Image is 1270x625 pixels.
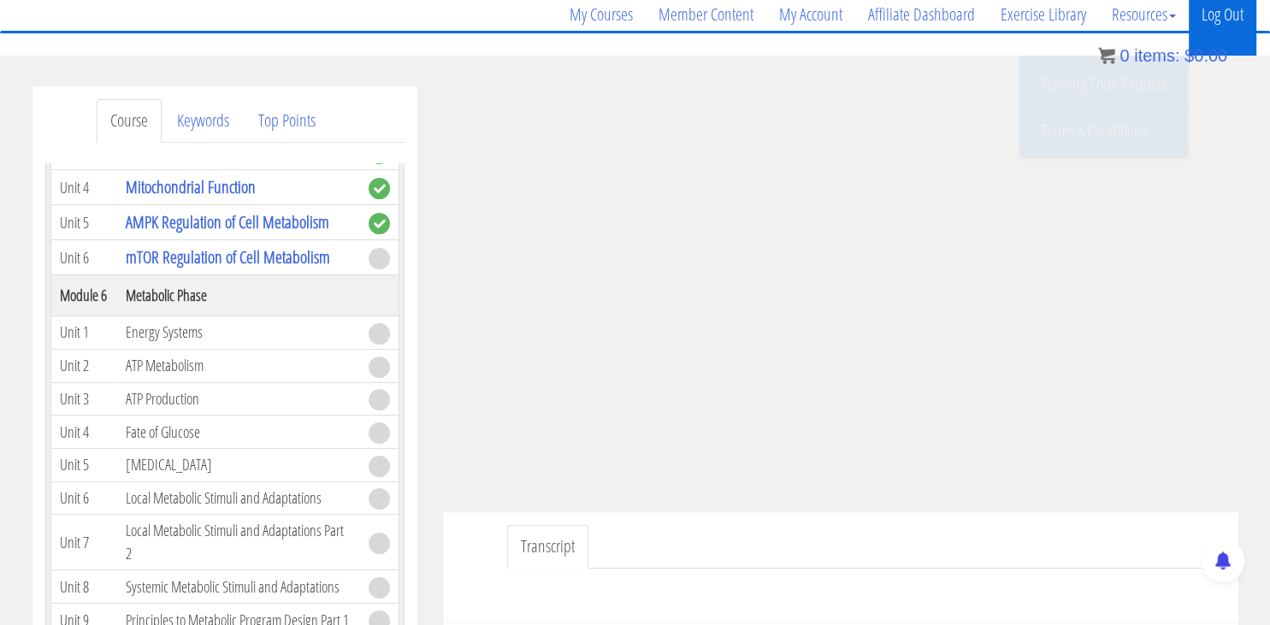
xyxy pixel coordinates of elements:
[117,275,360,316] th: Metabolic Phase
[1184,46,1194,65] span: $
[50,275,117,316] th: Module 6
[50,170,117,205] td: Unit 4
[1098,47,1115,64] img: icon11.png
[50,515,117,570] td: Unit 7
[117,515,360,570] td: Local Metabolic Stimuli and Adaptations Part 2
[117,570,360,604] td: Systemic Metabolic Stimuli and Adaptations
[1024,69,1184,99] a: Training Code Request
[163,99,243,143] a: Keywords
[50,416,117,449] td: Unit 4
[117,382,360,416] td: ATP Production
[1024,116,1184,146] a: Terms & Conditions
[507,525,588,569] a: Transcript
[1184,46,1227,65] bdi: 0.00
[126,210,329,233] a: AMPK Regulation of Cell Metabolism
[1119,46,1129,65] span: 0
[117,481,360,515] td: Local Metabolic Stimuli and Adaptations
[50,570,117,604] td: Unit 8
[126,245,330,268] a: mTOR Regulation of Cell Metabolism
[126,175,256,198] a: Mitochondrial Function
[117,316,360,350] td: Energy Systems
[1098,46,1227,65] a: 0 items: $0.00
[50,316,117,350] td: Unit 1
[369,213,390,234] span: complete
[50,240,117,275] td: Unit 6
[117,416,360,449] td: Fate of Glucose
[369,178,390,199] span: complete
[50,205,117,240] td: Unit 5
[1134,46,1179,65] span: items:
[97,99,162,143] a: Course
[50,349,117,382] td: Unit 2
[117,449,360,482] td: [MEDICAL_DATA]
[245,99,329,143] a: Top Points
[50,382,117,416] td: Unit 3
[50,481,117,515] td: Unit 6
[50,449,117,482] td: Unit 5
[117,349,360,382] td: ATP Metabolism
